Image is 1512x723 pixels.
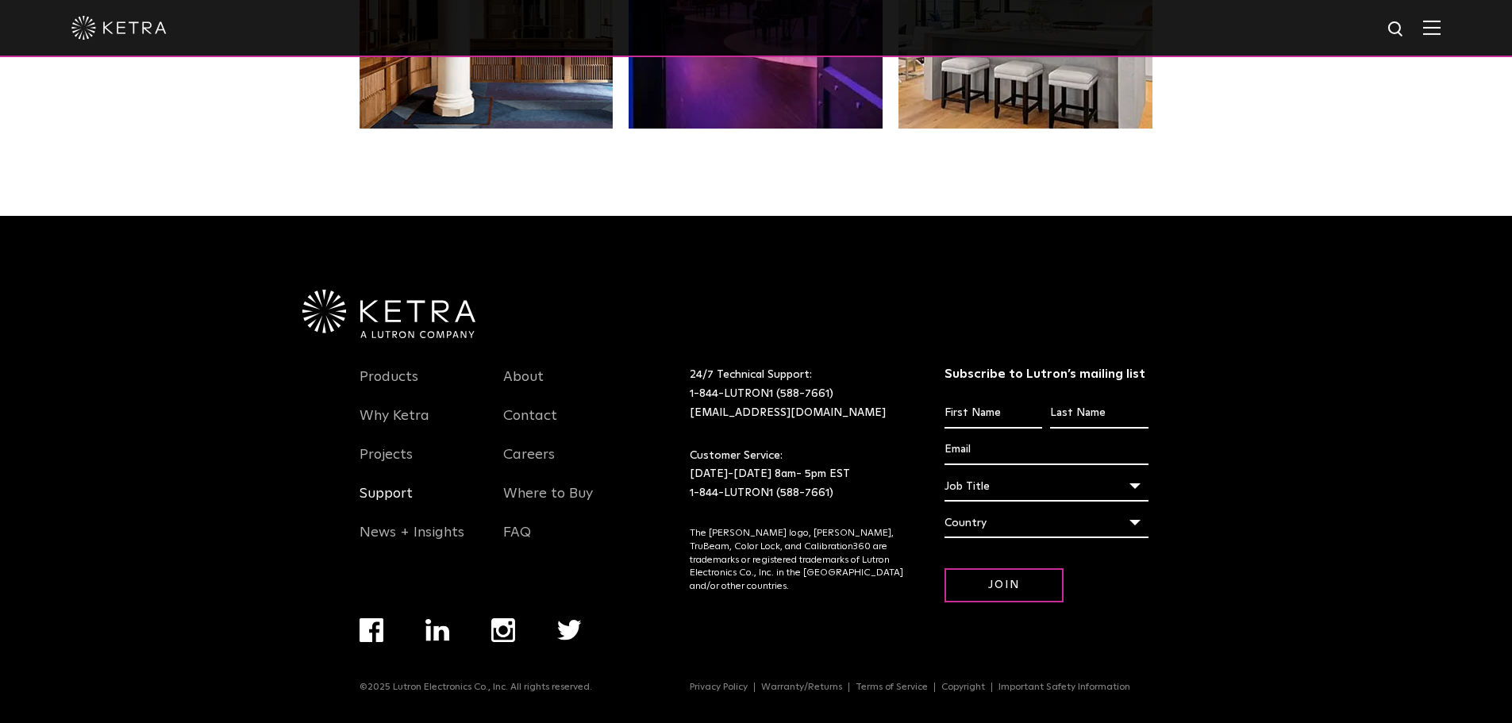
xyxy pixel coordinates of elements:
[1387,20,1406,40] img: search icon
[849,683,935,692] a: Terms of Service
[302,290,475,339] img: Ketra-aLutronCo_White_RGB
[360,407,429,444] a: Why Ketra
[71,16,167,40] img: ketra-logo-2019-white
[360,366,480,560] div: Navigation Menu
[360,618,624,682] div: Navigation Menu
[690,366,905,422] p: 24/7 Technical Support:
[945,435,1148,465] input: Email
[935,683,992,692] a: Copyright
[945,568,1064,602] input: Join
[992,683,1137,692] a: Important Safety Information
[690,447,905,503] p: Customer Service: [DATE]-[DATE] 8am- 5pm EST
[503,407,557,444] a: Contact
[503,524,531,560] a: FAQ
[360,485,413,521] a: Support
[491,618,515,642] img: instagram
[690,682,1152,693] div: Navigation Menu
[945,398,1042,429] input: First Name
[503,485,593,521] a: Where to Buy
[1423,20,1441,35] img: Hamburger%20Nav.svg
[683,683,755,692] a: Privacy Policy
[557,620,582,640] img: twitter
[503,446,555,483] a: Careers
[690,487,833,498] a: 1-844-LUTRON1 (588-7661)
[360,446,413,483] a: Projects
[1050,398,1148,429] input: Last Name
[755,683,849,692] a: Warranty/Returns
[690,527,905,594] p: The [PERSON_NAME] logo, [PERSON_NAME], TruBeam, Color Lock, and Calibration360 are trademarks or ...
[360,618,383,642] img: facebook
[503,368,544,405] a: About
[503,366,624,560] div: Navigation Menu
[360,368,418,405] a: Products
[690,407,886,418] a: [EMAIL_ADDRESS][DOMAIN_NAME]
[945,471,1148,502] div: Job Title
[360,682,592,693] p: ©2025 Lutron Electronics Co., Inc. All rights reserved.
[360,524,464,560] a: News + Insights
[690,388,833,399] a: 1-844-LUTRON1 (588-7661)
[425,619,450,641] img: linkedin
[945,366,1148,383] h3: Subscribe to Lutron’s mailing list
[945,508,1148,538] div: Country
